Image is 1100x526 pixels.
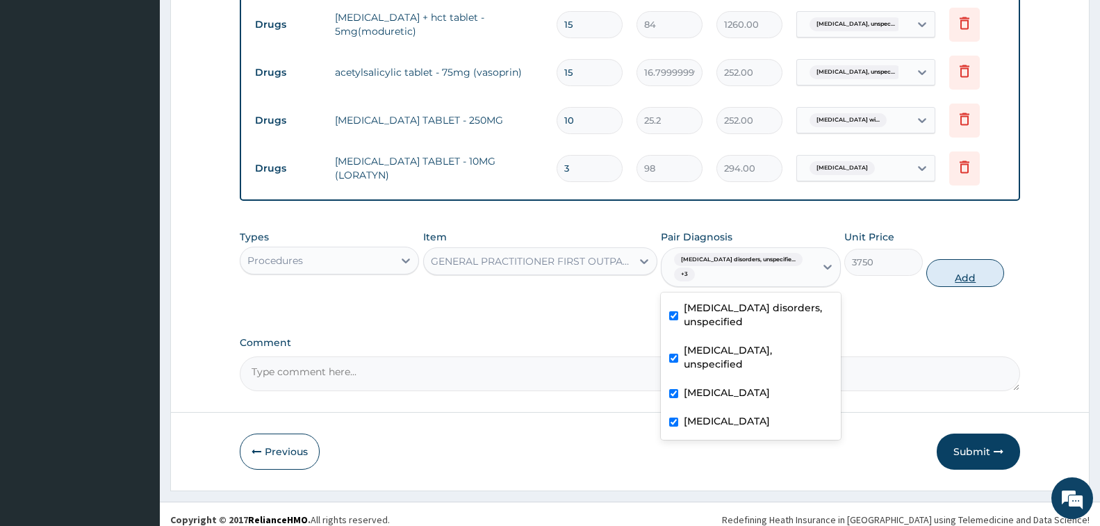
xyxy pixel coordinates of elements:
div: GENERAL PRACTITIONER FIRST OUTPATIENT CONSULTATION [431,254,633,268]
label: Types [240,231,269,243]
span: + 3 [674,268,695,281]
td: Drugs [248,12,328,38]
td: acetylsalicylic tablet - 75mg (vasoprin) [328,58,550,86]
td: Drugs [248,156,328,181]
button: Previous [240,434,320,470]
span: [MEDICAL_DATA] [810,161,875,175]
label: [MEDICAL_DATA] [684,414,770,428]
button: Add [926,259,1004,287]
label: [MEDICAL_DATA] disorders, unspecified [684,301,832,329]
button: Submit [937,434,1020,470]
span: [MEDICAL_DATA], unspec... [810,65,902,79]
span: [MEDICAL_DATA], unspec... [810,17,902,31]
strong: Copyright © 2017 . [170,513,311,526]
a: RelianceHMO [248,513,308,526]
label: Comment [240,337,1020,349]
td: [MEDICAL_DATA] TABLET - 250MG [328,106,550,134]
label: Item [423,230,447,244]
label: Pair Diagnosis [661,230,732,244]
div: Minimize live chat window [228,7,261,40]
td: [MEDICAL_DATA] + hct tablet - 5mg(moduretic) [328,3,550,45]
div: Chat with us now [72,78,233,96]
span: We're online! [81,175,192,315]
span: [MEDICAL_DATA] wi... [810,113,887,127]
td: Drugs [248,108,328,133]
span: [MEDICAL_DATA] disorders, unspecifie... [674,253,803,267]
div: Procedures [247,254,303,268]
label: [MEDICAL_DATA], unspecified [684,343,832,371]
img: d_794563401_company_1708531726252_794563401 [26,69,56,104]
label: [MEDICAL_DATA] [684,386,770,400]
td: [MEDICAL_DATA] TABLET - 10MG (LORATYN) [328,147,550,189]
label: Unit Price [844,230,894,244]
textarea: Type your message and hit 'Enter' [7,379,265,428]
td: Drugs [248,60,328,85]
